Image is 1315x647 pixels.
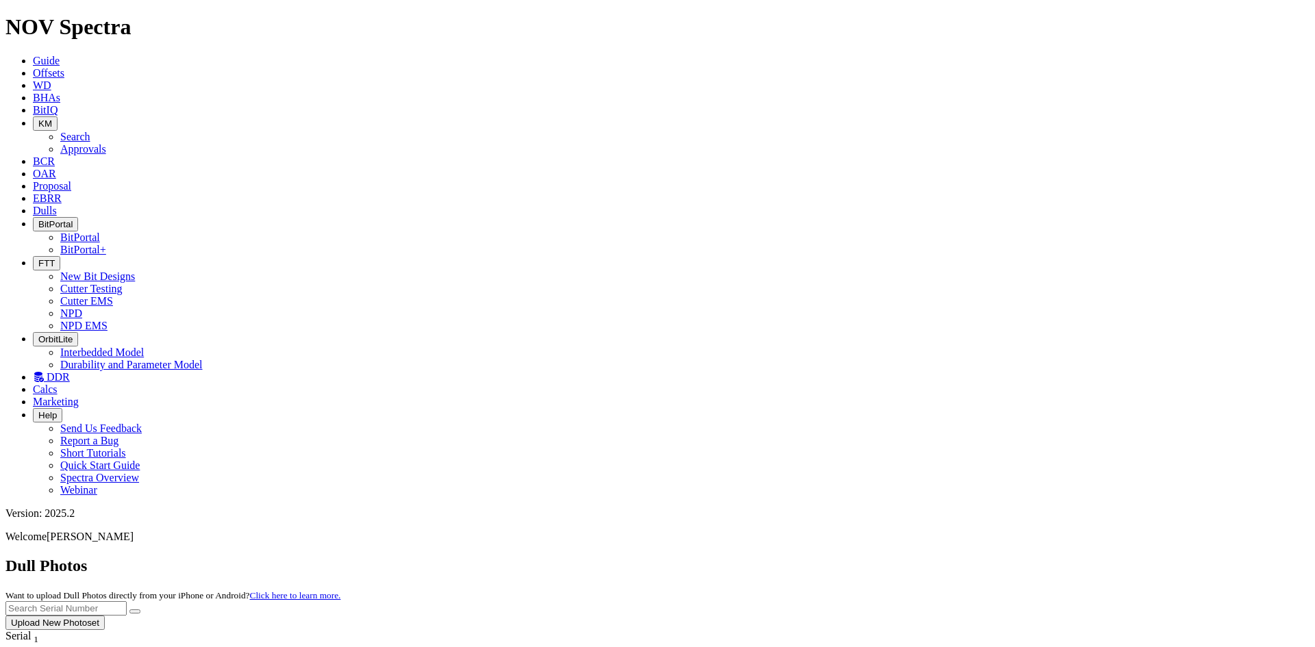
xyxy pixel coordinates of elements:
a: Click here to learn more. [250,590,341,600]
span: [PERSON_NAME] [47,531,134,542]
button: FTT [33,256,60,270]
div: Serial Sort None [5,630,64,645]
a: BitIQ [33,104,58,116]
a: Approvals [60,143,106,155]
a: Offsets [33,67,64,79]
a: Interbedded Model [60,346,144,358]
a: Short Tutorials [60,447,126,459]
h1: NOV Spectra [5,14,1310,40]
a: BitPortal+ [60,244,106,255]
a: Cutter Testing [60,283,123,294]
a: BCR [33,155,55,167]
a: OAR [33,168,56,179]
span: Help [38,410,57,420]
a: Proposal [33,180,71,192]
sub: 1 [34,634,38,644]
span: KM [38,118,52,129]
span: DDR [47,371,70,383]
div: Version: 2025.2 [5,507,1310,520]
span: OrbitLite [38,334,73,344]
button: Help [33,408,62,422]
a: Calcs [33,383,58,395]
span: Sort None [34,630,38,642]
a: Report a Bug [60,435,118,446]
a: Spectra Overview [60,472,139,483]
p: Welcome [5,531,1310,543]
a: NPD [60,307,82,319]
h2: Dull Photos [5,557,1310,575]
a: Durability and Parameter Model [60,359,203,370]
button: Upload New Photoset [5,616,105,630]
a: BitPortal [60,231,100,243]
a: Guide [33,55,60,66]
a: Cutter EMS [60,295,113,307]
span: Serial [5,630,31,642]
button: KM [33,116,58,131]
a: NPD EMS [60,320,108,331]
a: Dulls [33,205,57,216]
a: Quick Start Guide [60,459,140,471]
input: Search Serial Number [5,601,127,616]
a: Webinar [60,484,97,496]
button: BitPortal [33,217,78,231]
a: EBRR [33,192,62,204]
small: Want to upload Dull Photos directly from your iPhone or Android? [5,590,340,600]
a: New Bit Designs [60,270,135,282]
a: BHAs [33,92,60,103]
a: Send Us Feedback [60,422,142,434]
span: FTT [38,258,55,268]
a: Marketing [33,396,79,407]
a: DDR [33,371,70,383]
span: BitPortal [38,219,73,229]
button: OrbitLite [33,332,78,346]
a: WD [33,79,51,91]
a: Search [60,131,90,142]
